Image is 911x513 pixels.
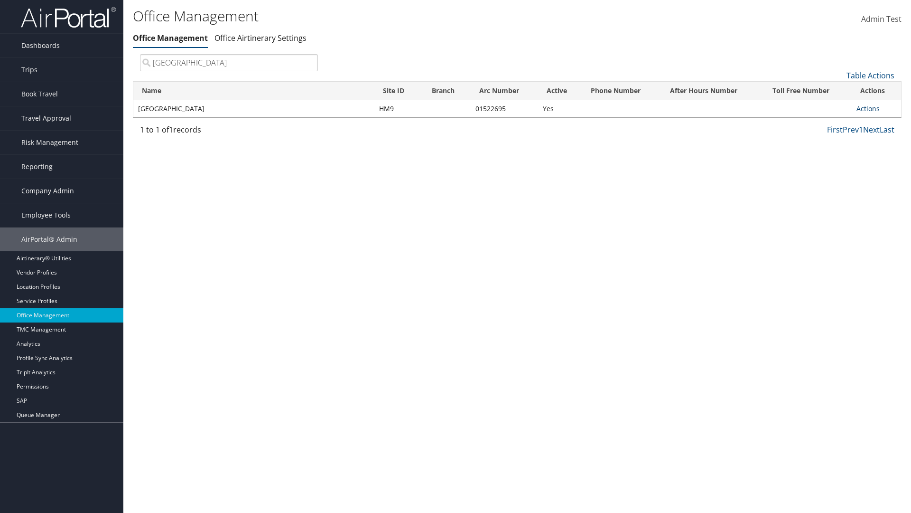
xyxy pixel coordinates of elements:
a: Next [863,124,880,135]
th: Name: activate to sort column ascending [133,82,374,100]
span: Trips [21,58,37,82]
a: Admin Test [861,5,902,34]
h1: Office Management [133,6,645,26]
a: First [827,124,843,135]
a: Table Actions [846,70,894,81]
span: 1 [169,124,173,135]
th: Arc Number: activate to sort column ascending [471,82,538,100]
td: [GEOGRAPHIC_DATA] [133,100,374,117]
a: Office Management [133,33,208,43]
td: HM9 [374,100,423,117]
a: Prev [843,124,859,135]
span: Risk Management [21,131,78,154]
a: Office Airtinerary Settings [214,33,307,43]
span: Admin Test [861,14,902,24]
input: Search [140,54,318,71]
span: Dashboards [21,34,60,57]
a: 1 [859,124,863,135]
th: Active: activate to sort column ascending [538,82,583,100]
a: Actions [856,104,880,113]
th: Actions [852,82,901,100]
a: Last [880,124,894,135]
span: Reporting [21,155,53,179]
span: Book Travel [21,82,58,106]
span: Employee Tools [21,203,71,227]
span: Company Admin [21,179,74,203]
span: Travel Approval [21,106,71,130]
th: Site ID: activate to sort column ascending [374,82,423,100]
th: After Hours Number: activate to sort column ascending [661,82,764,100]
th: Phone Number: activate to sort column ascending [582,82,661,100]
img: airportal-logo.png [21,6,116,28]
th: Toll Free Number: activate to sort column ascending [764,82,852,100]
div: 1 to 1 of records [140,124,318,140]
span: AirPortal® Admin [21,228,77,251]
th: Branch: activate to sort column ascending [423,82,470,100]
td: 01522695 [471,100,538,117]
td: Yes [538,100,583,117]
